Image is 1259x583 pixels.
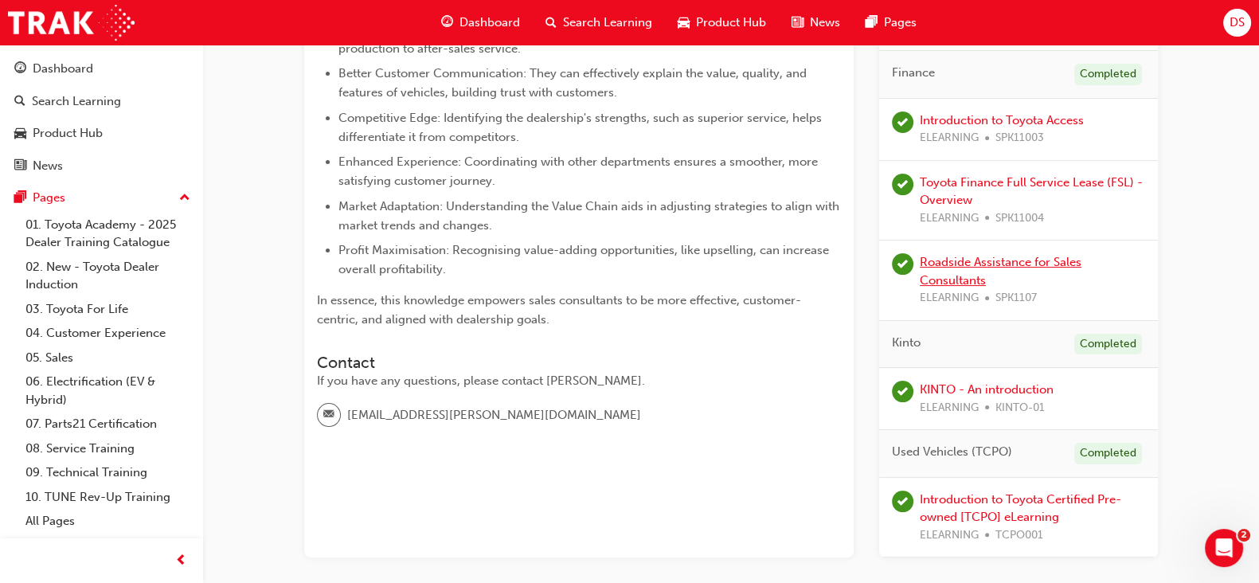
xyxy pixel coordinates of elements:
[779,6,853,39] a: news-iconNews
[920,113,1084,127] a: Introduction to Toyota Access
[920,209,979,228] span: ELEARNING
[533,6,665,39] a: search-iconSearch Learning
[317,354,841,372] h3: Contact
[892,443,1012,461] span: Used Vehicles (TCPO)
[6,119,197,148] a: Product Hub
[33,189,65,207] div: Pages
[1074,334,1142,355] div: Completed
[19,460,197,485] a: 09. Technical Training
[6,54,197,84] a: Dashboard
[32,92,121,111] div: Search Learning
[545,13,557,33] span: search-icon
[1223,9,1251,37] button: DS
[563,14,652,32] span: Search Learning
[19,412,197,436] a: 07. Parts21 Certification
[441,13,453,33] span: guage-icon
[338,243,832,276] span: Profit Maximisation: Recognising value-adding opportunities, like upselling, can increase overall...
[19,509,197,534] a: All Pages
[995,129,1044,147] span: SPK11003
[14,62,26,76] span: guage-icon
[920,399,979,417] span: ELEARNING
[14,191,26,205] span: pages-icon
[428,6,533,39] a: guage-iconDashboard
[892,491,913,512] span: learningRecordVerb_PASS-icon
[19,485,197,510] a: 10. TUNE Rev-Up Training
[19,370,197,412] a: 06. Electrification (EV & Hybrid)
[317,372,841,390] div: If you have any questions, please contact [PERSON_NAME].
[6,151,197,181] a: News
[175,551,187,571] span: prev-icon
[853,6,929,39] a: pages-iconPages
[892,334,921,352] span: Kinto
[665,6,779,39] a: car-iconProduct Hub
[33,60,93,78] div: Dashboard
[920,129,979,147] span: ELEARNING
[179,188,190,209] span: up-icon
[8,5,135,41] img: Trak
[19,213,197,255] a: 01. Toyota Academy - 2025 Dealer Training Catalogue
[338,66,810,100] span: Better Customer Communication: They can effectively explain the value, quality, and features of v...
[995,209,1044,228] span: SPK11004
[459,14,520,32] span: Dashboard
[19,255,197,297] a: 02. New - Toyota Dealer Induction
[995,526,1043,545] span: TCPO001
[14,95,25,109] span: search-icon
[892,112,913,133] span: learningRecordVerb_PASS-icon
[6,183,197,213] button: Pages
[19,321,197,346] a: 04. Customer Experience
[995,289,1037,307] span: SPK1107
[920,255,1081,288] a: Roadside Assistance for Sales Consultants
[317,293,801,327] span: In essence, this knowledge empowers sales consultants to be more effective, customer-centric, and...
[920,382,1054,397] a: KINTO - An introduction
[6,51,197,183] button: DashboardSearch LearningProduct HubNews
[892,381,913,402] span: learningRecordVerb_PASS-icon
[696,14,766,32] span: Product Hub
[678,13,690,33] span: car-icon
[347,406,641,425] span: [EMAIL_ADDRESS][PERSON_NAME][DOMAIN_NAME]
[19,346,197,370] a: 05. Sales
[884,14,917,32] span: Pages
[892,64,935,82] span: Finance
[33,157,63,175] div: News
[1074,443,1142,464] div: Completed
[19,436,197,461] a: 08. Service Training
[920,492,1121,525] a: Introduction to Toyota Certified Pre-owned [TCPO] eLearning
[995,399,1045,417] span: KINTO-01
[892,253,913,275] span: learningRecordVerb_PASS-icon
[338,155,821,188] span: Enhanced Experience: Coordinating with other departments ensures a smoother, more satisfying cust...
[1074,64,1142,85] div: Completed
[1237,529,1250,542] span: 2
[920,289,979,307] span: ELEARNING
[338,22,820,56] span: Holistic View: It helps consultants grasp how their role fits into the entire process, from produ...
[810,14,840,32] span: News
[1230,14,1245,32] span: DS
[33,124,103,143] div: Product Hub
[14,159,26,174] span: news-icon
[338,111,825,144] span: Competitive Edge: Identifying the dealership's strengths, such as superior service, helps differe...
[1205,529,1243,567] iframe: Intercom live chat
[920,175,1143,208] a: Toyota Finance Full Service Lease (FSL) - Overview
[19,297,197,322] a: 03. Toyota For Life
[920,526,979,545] span: ELEARNING
[14,127,26,141] span: car-icon
[6,87,197,116] a: Search Learning
[866,13,878,33] span: pages-icon
[792,13,803,33] span: news-icon
[338,199,843,233] span: Market Adaptation: Understanding the Value Chain aids in adjusting strategies to align with marke...
[892,174,913,195] span: learningRecordVerb_PASS-icon
[323,405,334,425] span: email-icon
